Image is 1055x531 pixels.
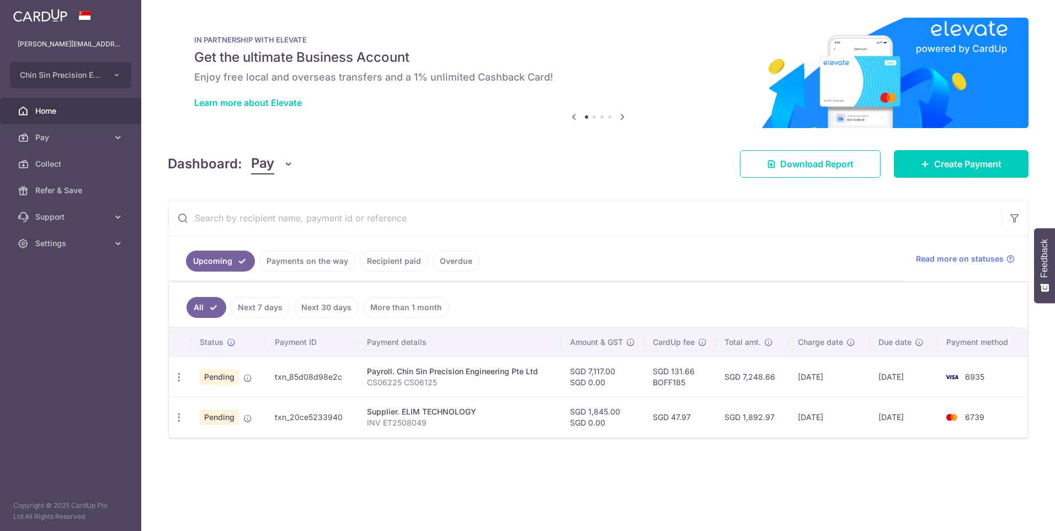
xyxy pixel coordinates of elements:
span: Download Report [780,157,854,171]
td: SGD 131.66 BOFF185 [644,357,716,397]
a: Payments on the way [259,251,355,272]
td: txn_20ce5233940 [266,397,358,437]
h5: Get the ultimate Business Account [194,49,1002,66]
span: Feedback [1040,239,1049,278]
img: Bank Card [941,411,963,424]
p: [PERSON_NAME][EMAIL_ADDRESS][DOMAIN_NAME] [18,39,124,50]
div: Payroll. Chin Sin Precision Engineering Pte Ltd [367,366,552,377]
a: Recipient paid [360,251,428,272]
td: txn_85d08d98e2c [266,357,358,397]
button: Pay [251,153,294,174]
span: CardUp fee [653,337,695,348]
span: Due date [878,337,912,348]
a: Next 7 days [231,297,290,318]
span: 6739 [965,412,984,422]
a: Learn more about Elevate [194,97,302,108]
img: CardUp [13,9,67,22]
span: Total amt. [724,337,761,348]
h4: Dashboard: [168,154,242,174]
div: Supplier. ELIM TECHNOLOGY [367,406,552,417]
td: SGD 7,117.00 SGD 0.00 [561,357,644,397]
span: Pay [35,132,108,143]
p: CS06225 CS06125 [367,377,552,388]
span: Status [200,337,223,348]
a: Read more on statuses [916,253,1015,264]
a: Create Payment [894,150,1029,178]
span: Settings [35,238,108,249]
a: Overdue [433,251,479,272]
a: More than 1 month [363,297,449,318]
p: IN PARTNERSHIP WITH ELEVATE [194,35,1002,44]
td: [DATE] [870,357,937,397]
th: Payment ID [266,328,358,357]
img: Bank Card [941,370,963,384]
th: Payment details [358,328,561,357]
td: SGD 1,845.00 SGD 0.00 [561,397,644,437]
span: Pending [200,410,239,425]
span: Pay [251,153,274,174]
th: Payment method [937,328,1027,357]
span: Refer & Save [35,185,108,196]
span: Pending [200,369,239,385]
td: SGD 7,248.66 [716,357,789,397]
td: [DATE] [789,397,870,437]
span: Collect [35,158,108,169]
p: INV ET2508049 [367,417,552,428]
td: SGD 47.97 [644,397,716,437]
span: Charge date [798,337,843,348]
button: Feedback - Show survey [1034,228,1055,303]
img: Renovation banner [168,18,1029,128]
span: Chin Sin Precision Engineering Pte Ltd [20,70,102,81]
a: Download Report [740,150,881,178]
span: Home [35,105,108,116]
td: SGD 1,892.97 [716,397,789,437]
td: [DATE] [789,357,870,397]
span: Create Payment [934,157,1001,171]
a: Upcoming [186,251,255,272]
a: All [187,297,226,318]
input: Search by recipient name, payment id or reference [168,200,1001,236]
td: [DATE] [870,397,937,437]
span: 6935 [965,372,984,381]
span: Support [35,211,108,222]
span: Amount & GST [570,337,623,348]
h6: Enjoy free local and overseas transfers and a 1% unlimited Cashback Card! [194,71,1002,84]
button: Chin Sin Precision Engineering Pte Ltd [10,62,131,88]
span: Read more on statuses [916,253,1004,264]
a: Next 30 days [294,297,359,318]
